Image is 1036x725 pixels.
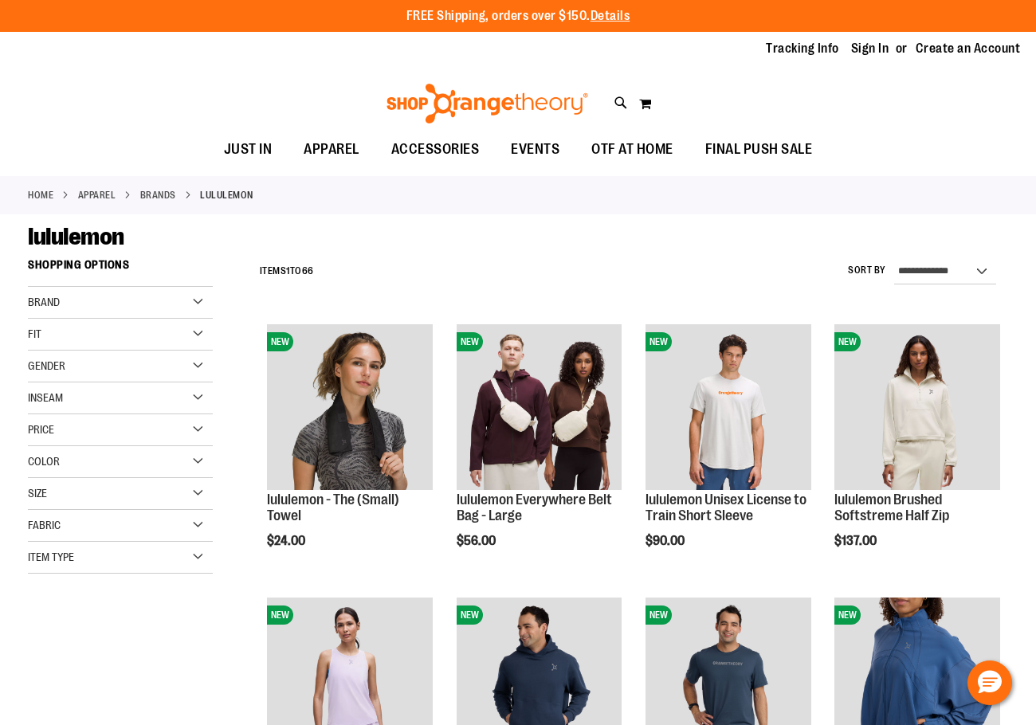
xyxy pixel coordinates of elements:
span: $24.00 [267,534,308,548]
a: lululemon Everywhere Belt Bag - Large [457,492,612,523]
div: product [449,316,630,588]
span: JUST IN [224,131,273,167]
a: BRANDS [140,188,176,202]
span: 1 [286,265,290,276]
span: Price [28,423,54,436]
span: Fabric [28,519,61,531]
a: lululemon Brushed Softstreme Half Zip [834,492,949,523]
div: product [259,316,441,588]
a: lululemon - The (Small) Towel [267,492,399,523]
span: $56.00 [457,534,498,548]
p: FREE Shipping, orders over $150. [406,7,630,25]
span: APPAREL [304,131,359,167]
span: NEW [646,605,672,625]
a: lululemon Brushed Softstreme Half ZipNEW [834,324,1000,492]
a: APPAREL [78,188,116,202]
span: $90.00 [646,534,687,548]
span: Brand [28,296,60,308]
button: Hello, have a question? Let’s chat. [967,660,1012,705]
span: Fit [28,327,41,340]
img: lululemon Brushed Softstreme Half Zip [834,324,1000,490]
span: FINAL PUSH SALE [705,131,813,167]
a: lululemon Everywhere Belt Bag - LargeNEW [457,324,622,492]
a: EVENTS [495,131,575,168]
span: Inseam [28,391,63,404]
strong: Shopping Options [28,251,213,287]
a: Sign In [851,40,889,57]
div: product [826,316,1008,588]
a: JUST IN [208,131,288,168]
span: NEW [267,605,293,625]
a: APPAREL [288,131,375,167]
h2: Items to [260,259,314,284]
span: ACCESSORIES [391,131,480,167]
span: NEW [267,332,293,351]
span: Size [28,487,47,500]
a: Create an Account [916,40,1021,57]
img: lululemon Everywhere Belt Bag - Large [457,324,622,490]
a: Tracking Info [766,40,839,57]
label: Sort By [848,264,886,277]
a: Details [591,9,630,23]
a: OTF AT HOME [575,131,689,168]
span: Item Type [28,551,74,563]
a: lululemon Unisex License to Train Short SleeveNEW [646,324,811,492]
span: OTF AT HOME [591,131,673,167]
span: NEW [834,332,861,351]
strong: lululemon [200,188,253,202]
span: $137.00 [834,534,879,548]
span: NEW [457,605,483,625]
a: Home [28,188,53,202]
span: 66 [302,265,314,276]
a: FINAL PUSH SALE [689,131,829,168]
a: lululemon Unisex License to Train Short Sleeve [646,492,806,523]
img: lululemon - The (Small) Towel [267,324,433,490]
span: NEW [457,332,483,351]
span: lululemon [28,223,124,250]
span: NEW [834,605,861,625]
img: Shop Orangetheory [384,84,591,123]
span: NEW [646,332,672,351]
img: lululemon Unisex License to Train Short Sleeve [646,324,811,490]
span: Color [28,455,60,468]
a: ACCESSORIES [375,131,496,168]
div: product [638,316,819,588]
span: Gender [28,359,65,372]
span: EVENTS [511,131,559,167]
a: lululemon - The (Small) TowelNEW [267,324,433,492]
